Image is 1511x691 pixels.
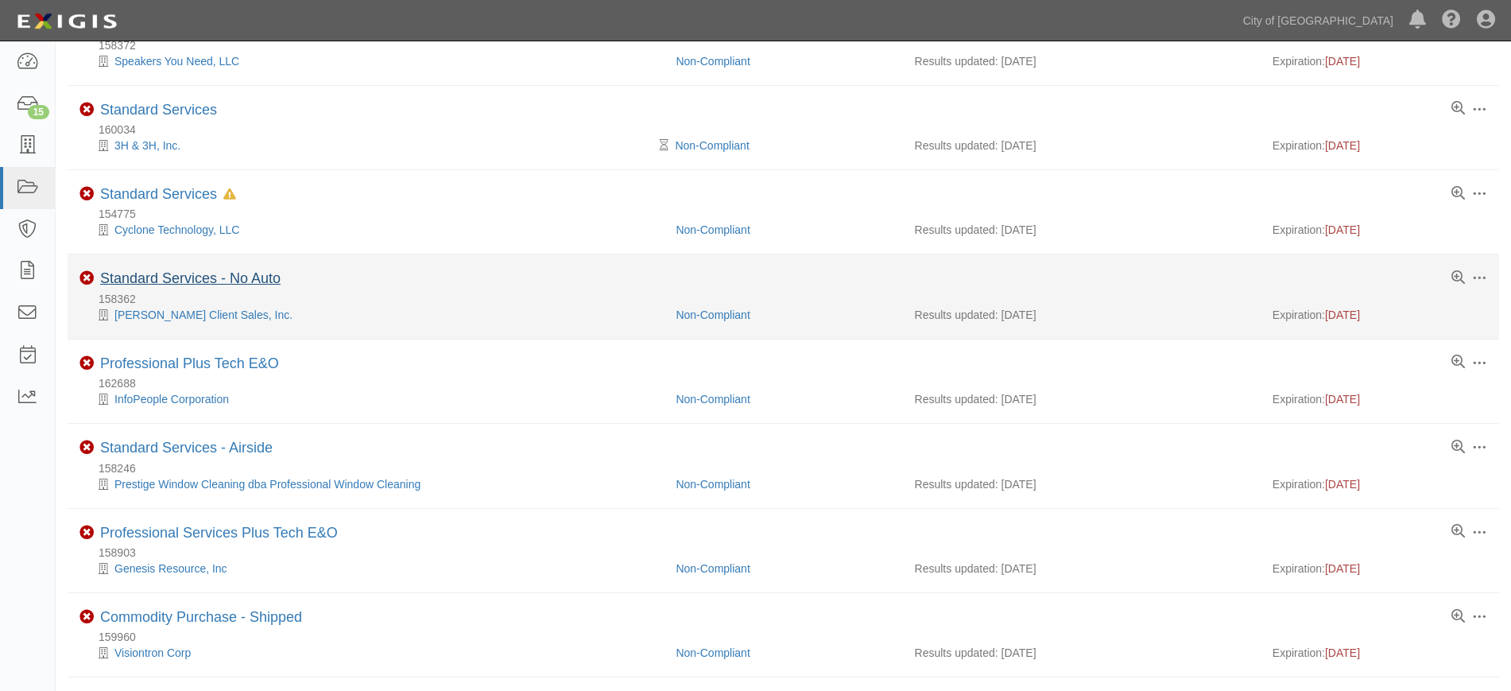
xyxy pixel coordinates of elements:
[676,478,750,491] a: Non-Compliant
[79,561,664,576] div: Genesis Resource, Inc
[1451,187,1465,201] a: View results summary
[1451,271,1465,285] a: View results summary
[100,609,302,627] div: Commodity Purchase - Shipped
[1273,391,1487,407] div: Expiration:
[1451,102,1465,116] a: View results summary
[1273,645,1487,661] div: Expiration:
[676,562,750,575] a: Non-Compliant
[79,391,664,407] div: InfoPeople Corporation
[1451,610,1465,624] a: View results summary
[12,7,122,36] img: logo-5460c22ac91f19d4615b14bd174203de0afe785f0fc80cf4dbbc73dc1793850b.png
[660,140,668,151] i: Pending Review
[79,545,1499,561] div: 158903
[79,476,664,492] div: Prestige Window Cleaning dba Professional Window Cleaning
[1325,309,1360,321] span: [DATE]
[114,309,293,321] a: [PERSON_NAME] Client Sales, Inc.
[114,646,191,659] a: Visiontron Corp
[79,356,94,371] i: Non-Compliant
[79,645,664,661] div: Visiontron Corp
[915,222,1249,238] div: Results updated: [DATE]
[79,610,94,624] i: Non-Compliant
[79,375,1499,391] div: 162688
[915,138,1249,153] div: Results updated: [DATE]
[1451,355,1465,370] a: View results summary
[114,139,180,152] a: 3H & 3H, Inc.
[1451,441,1465,455] a: View results summary
[223,189,236,200] i: In Default since 09/09/2025
[1325,223,1360,236] span: [DATE]
[100,440,273,457] div: Standard Services - Airside
[79,53,664,69] div: Speakers You Need, LLC
[100,525,338,542] div: Professional Services Plus Tech E&O
[1273,53,1487,69] div: Expiration:
[915,645,1249,661] div: Results updated: [DATE]
[79,526,94,540] i: Non-Compliant
[100,270,281,288] div: Standard Services - No Auto
[79,271,94,285] i: Non-Compliant
[1325,139,1360,152] span: [DATE]
[114,223,239,236] a: Cyclone Technology, LLC
[79,206,1499,222] div: 154775
[1273,222,1487,238] div: Expiration:
[100,525,338,541] a: Professional Services Plus Tech E&O
[114,562,227,575] a: Genesis Resource, Inc
[79,103,94,117] i: Non-Compliant
[1273,561,1487,576] div: Expiration:
[79,187,94,201] i: Non-Compliant
[676,393,750,406] a: Non-Compliant
[79,122,1499,138] div: 160034
[1273,476,1487,492] div: Expiration:
[675,139,749,152] a: Non-Compliant
[114,393,229,406] a: InfoPeople Corporation
[79,138,664,153] div: 3H & 3H, Inc.
[100,440,273,456] a: Standard Services - Airside
[915,53,1249,69] div: Results updated: [DATE]
[114,478,420,491] a: Prestige Window Cleaning dba Professional Window Cleaning
[1273,307,1487,323] div: Expiration:
[100,355,279,371] a: Professional Plus Tech E&O
[79,460,1499,476] div: 158246
[79,629,1499,645] div: 159960
[676,223,750,236] a: Non-Compliant
[1235,5,1401,37] a: City of [GEOGRAPHIC_DATA]
[79,222,664,238] div: Cyclone Technology, LLC
[100,102,217,118] a: Standard Services
[114,55,239,68] a: Speakers You Need, LLC
[100,609,302,625] a: Commodity Purchase - Shipped
[915,476,1249,492] div: Results updated: [DATE]
[1451,525,1465,539] a: View results summary
[1442,11,1461,30] i: Help Center - Complianz
[79,307,664,323] div: Franklin Covey Client Sales, Inc.
[28,105,49,119] div: 15
[100,186,236,204] div: Standard Services
[915,561,1249,576] div: Results updated: [DATE]
[915,307,1249,323] div: Results updated: [DATE]
[79,37,1499,53] div: 158372
[100,186,217,202] a: Standard Services
[100,355,279,373] div: Professional Plus Tech E&O
[676,646,750,659] a: Non-Compliant
[676,309,750,321] a: Non-Compliant
[915,391,1249,407] div: Results updated: [DATE]
[79,291,1499,307] div: 158362
[1273,138,1487,153] div: Expiration:
[1325,646,1360,659] span: [DATE]
[1325,562,1360,575] span: [DATE]
[79,441,94,455] i: Non-Compliant
[1325,478,1360,491] span: [DATE]
[1325,393,1360,406] span: [DATE]
[1325,55,1360,68] span: [DATE]
[100,102,217,119] div: Standard Services
[100,270,281,286] a: Standard Services - No Auto
[676,55,750,68] a: Non-Compliant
